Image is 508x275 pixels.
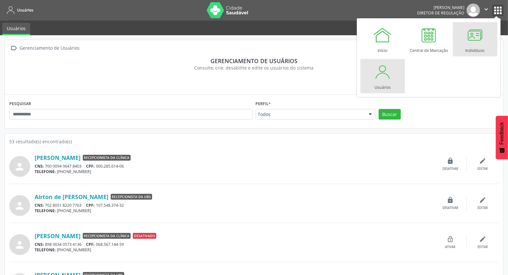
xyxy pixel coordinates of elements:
[14,200,26,212] i: person
[35,154,81,161] a: [PERSON_NAME]
[467,4,480,17] img: img
[478,206,488,210] div: Editar
[360,59,405,93] a: Usuários
[445,245,456,249] div: Ativar
[2,23,30,35] a: Usuários
[86,163,95,169] span: CPF:
[417,5,464,10] div: [PERSON_NAME]
[479,196,486,204] i: edit
[35,232,81,239] a: [PERSON_NAME]
[4,5,33,15] a: Usuários
[14,57,494,64] div: Gerenciamento de usuários
[479,236,486,243] i: edit
[86,203,95,208] span: CPF:
[9,138,499,145] div: 53 resultado(s) encontrado(s)
[83,155,131,161] span: Recepcionista da clínica
[492,5,504,16] button: apps
[86,242,95,247] span: CPF:
[35,169,56,174] span: TELEFONE:
[256,99,271,109] label: Perfil
[479,157,486,164] i: edit
[35,203,44,208] span: CNS:
[379,109,401,120] button: Buscar
[9,99,31,109] label: PESQUISAR
[83,233,131,239] span: Recepcionista da clínica
[360,22,405,56] a: Início
[447,236,454,243] i: lock_open
[35,208,56,213] span: TELEFONE:
[14,161,26,172] i: person
[35,242,435,247] div: 898 0034 0573 4136 068.567.144-59
[35,169,435,174] div: [PHONE_NUMBER]
[35,193,108,200] a: Airton de [PERSON_NAME]
[447,157,454,164] i: lock
[35,208,435,213] div: [PHONE_NUMBER]
[19,44,81,53] div: Gerenciamento de Usuários
[35,242,44,247] span: CNS:
[478,167,488,171] div: Editar
[453,22,497,56] a: Indivíduos
[35,163,44,169] span: CNS:
[111,194,152,200] span: Recepcionista da UBS
[483,6,490,13] i: 
[417,10,464,16] span: Diretor de regulação
[258,111,363,118] span: Todos
[480,4,492,17] button: 
[9,44,19,53] i: 
[499,122,505,145] span: Feedback
[478,245,488,249] div: Editar
[17,7,33,13] span: Usuários
[14,64,494,71] div: Consulte, crie, desabilite e edite os usuários do sistema
[443,206,458,210] div: Desativar
[35,203,435,208] div: 702 8051 8220 7763 107.548.374-32
[14,239,26,251] i: person
[35,247,435,253] div: [PHONE_NUMBER]
[407,22,451,56] a: Central de Marcação
[35,163,435,169] div: 700 0094 9647 8403 000.285.614-06
[35,247,56,253] span: TELEFONE:
[447,196,454,204] i: lock
[443,167,458,171] div: Desativar
[9,44,81,53] a:  Gerenciamento de Usuários
[133,233,156,239] span: Desativado
[496,116,508,159] button: Feedback - Mostrar pesquisa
